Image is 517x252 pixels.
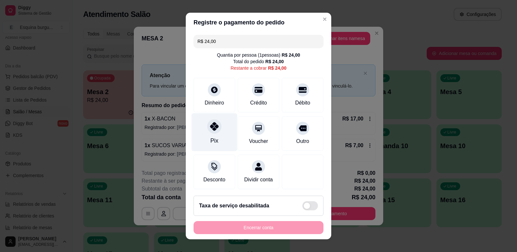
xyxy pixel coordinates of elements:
h2: Taxa de serviço desabilitada [199,202,269,210]
input: Ex.: hambúrguer de cordeiro [197,35,320,48]
div: R$ 24,00 [282,52,300,58]
div: Débito [295,99,310,107]
div: Pix [210,136,218,145]
div: Restante a cobrar [231,65,286,71]
div: Dividir conta [244,176,273,184]
div: Desconto [203,176,225,184]
div: Outro [296,137,309,145]
div: Quantia por pessoa ( 1 pessoas) [217,52,300,58]
div: Total do pedido [233,58,284,65]
div: Dinheiro [205,99,224,107]
div: R$ 24,00 [265,58,284,65]
div: R$ 24,00 [268,65,286,71]
div: Crédito [250,99,267,107]
button: Close [320,14,330,24]
div: Voucher [249,137,268,145]
header: Registre o pagamento do pedido [186,13,331,32]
